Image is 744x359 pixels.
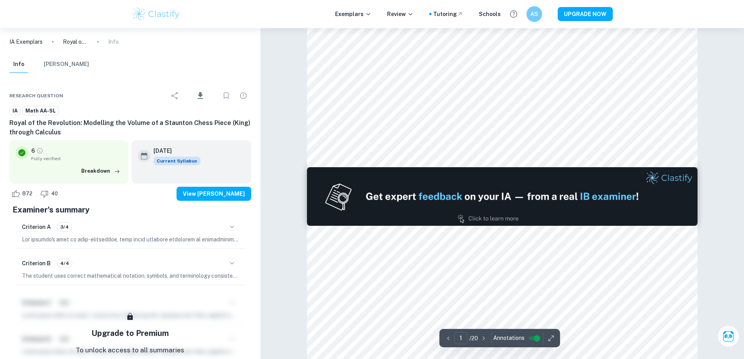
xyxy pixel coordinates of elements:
[22,271,239,280] p: The student uses correct mathematical notation, symbols, and terminology consistently and accurat...
[10,107,20,115] span: IA
[9,92,63,99] span: Research question
[335,10,371,18] p: Exemplars
[433,10,463,18] a: Tutoring
[12,204,248,216] h5: Examiner's summary
[493,334,525,342] span: Annotations
[307,167,698,226] img: Ad
[44,56,89,73] button: [PERSON_NAME]
[184,86,217,106] div: Download
[526,6,542,22] button: AS
[63,38,88,46] p: Royal of the Revolution: Modelling the Volume of a Staunton Chess Piece (King) through Calculus
[132,6,181,22] img: Clastify logo
[57,260,72,267] span: 4/4
[23,107,59,115] span: Math AA-SL
[22,235,239,244] p: Lor ipsumdo's amet co adip-elitseddoe, temp incid utlabore etdolorem al enimadminimv, quis, nos e...
[31,155,122,162] span: Fully verified
[153,157,200,165] div: This exemplar is based on the current syllabus. Feel free to refer to it for inspiration/ideas wh...
[153,146,194,155] h6: [DATE]
[717,325,739,347] button: Ask Clai
[479,10,501,18] a: Schools
[9,118,251,137] h6: Royal of the Revolution: Modelling the Volume of a Staunton Chess Piece (King) through Calculus
[9,106,21,116] a: IA
[236,88,251,104] div: Report issue
[9,56,28,73] button: Info
[218,88,234,104] div: Bookmark
[558,7,613,21] button: UPGRADE NOW
[91,327,169,339] h5: Upgrade to Premium
[387,10,414,18] p: Review
[22,106,59,116] a: Math AA-SL
[36,147,43,154] a: Grade fully verified
[57,223,71,230] span: 3/4
[167,88,183,104] div: Share
[108,38,119,46] p: Info
[22,223,51,231] h6: Criterion A
[177,187,251,201] button: View [PERSON_NAME]
[9,38,43,46] a: IA Exemplars
[507,7,520,21] button: Help and Feedback
[22,259,51,268] h6: Criterion B
[153,157,200,165] span: Current Syllabus
[76,345,184,355] p: To unlock access to all summaries
[38,188,62,200] div: Dislike
[47,190,62,198] span: 40
[530,10,539,18] h6: AS
[9,188,37,200] div: Like
[18,190,37,198] span: 872
[79,165,122,177] button: Breakdown
[31,146,35,155] p: 6
[469,334,478,343] p: / 20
